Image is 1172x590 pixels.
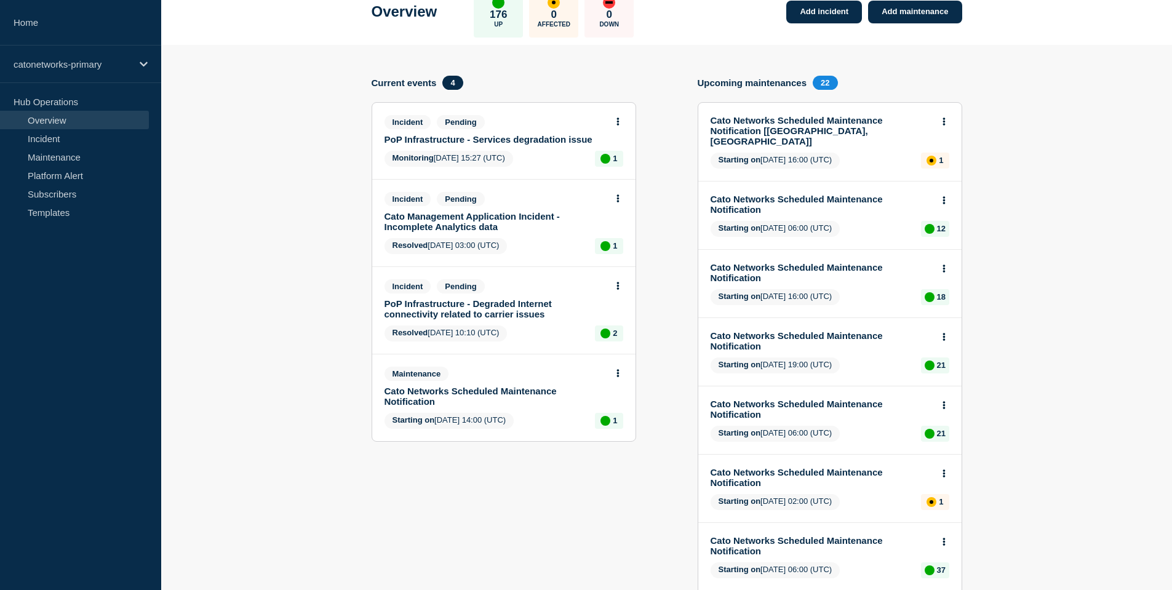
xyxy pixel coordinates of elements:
p: Down [599,21,619,28]
span: Starting on [719,428,761,437]
div: up [925,224,935,234]
div: affected [927,497,936,507]
span: Incident [385,279,431,293]
p: 1 [613,241,617,250]
div: up [925,292,935,302]
span: Maintenance [385,367,449,381]
span: [DATE] 10:10 (UTC) [385,325,508,341]
span: [DATE] 06:00 (UTC) [711,426,840,442]
p: 1 [613,154,617,163]
span: 22 [813,76,837,90]
div: affected [927,156,936,165]
div: up [925,565,935,575]
span: [DATE] 16:00 (UTC) [711,289,840,305]
a: Add maintenance [868,1,962,23]
p: 176 [490,9,507,21]
a: Cato Networks Scheduled Maintenance Notification [711,330,933,351]
a: Cato Networks Scheduled Maintenance Notification [711,399,933,420]
p: 21 [937,361,946,370]
span: [DATE] 03:00 (UTC) [385,238,508,254]
h4: Current events [372,78,437,88]
a: Cato Management Application Incident - Incomplete Analytics data [385,211,607,232]
span: [DATE] 19:00 (UTC) [711,357,840,373]
a: Add incident [786,1,862,23]
a: Cato Networks Scheduled Maintenance Notification [[GEOGRAPHIC_DATA], [GEOGRAPHIC_DATA]] [711,115,933,146]
div: up [925,361,935,370]
p: 1 [939,497,943,506]
p: 18 [937,292,946,301]
span: Pending [437,279,484,293]
p: 1 [939,156,943,165]
span: Incident [385,115,431,129]
div: up [925,429,935,439]
p: 0 [551,9,557,21]
p: 37 [937,565,946,575]
span: Resolved [393,241,428,250]
span: Monitoring [393,153,434,162]
span: Resolved [393,328,428,337]
h1: Overview [372,3,437,20]
a: Cato Networks Scheduled Maintenance Notification [711,262,933,283]
a: Cato Networks Scheduled Maintenance Notification [711,535,933,556]
span: Pending [437,192,484,206]
span: Starting on [719,155,761,164]
a: PoP Infrastructure - Degraded Internet connectivity related to carrier issues [385,298,607,319]
span: [DATE] 14:00 (UTC) [385,413,514,429]
span: [DATE] 15:27 (UTC) [385,151,513,167]
p: 21 [937,429,946,438]
span: [DATE] 06:00 (UTC) [711,562,840,578]
span: [DATE] 02:00 (UTC) [711,494,840,510]
a: PoP Infrastructure - Services degradation issue [385,134,607,145]
a: Cato Networks Scheduled Maintenance Notification [711,194,933,215]
span: Starting on [719,496,761,506]
span: [DATE] 16:00 (UTC) [711,153,840,169]
span: Starting on [719,565,761,574]
span: Incident [385,192,431,206]
span: 4 [442,76,463,90]
a: Cato Networks Scheduled Maintenance Notification [385,386,607,407]
div: up [600,329,610,338]
p: 12 [937,224,946,233]
span: Starting on [719,360,761,369]
div: up [600,241,610,251]
div: up [600,154,610,164]
p: 0 [607,9,612,21]
h4: Upcoming maintenances [698,78,807,88]
span: Starting on [719,223,761,233]
p: catonetworks-primary [14,59,132,70]
span: Pending [437,115,484,129]
p: Affected [538,21,570,28]
p: Up [494,21,503,28]
div: up [600,416,610,426]
span: [DATE] 06:00 (UTC) [711,221,840,237]
a: Cato Networks Scheduled Maintenance Notification [711,467,933,488]
p: 2 [613,329,617,338]
p: 1 [613,416,617,425]
span: Starting on [719,292,761,301]
span: Starting on [393,415,435,425]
